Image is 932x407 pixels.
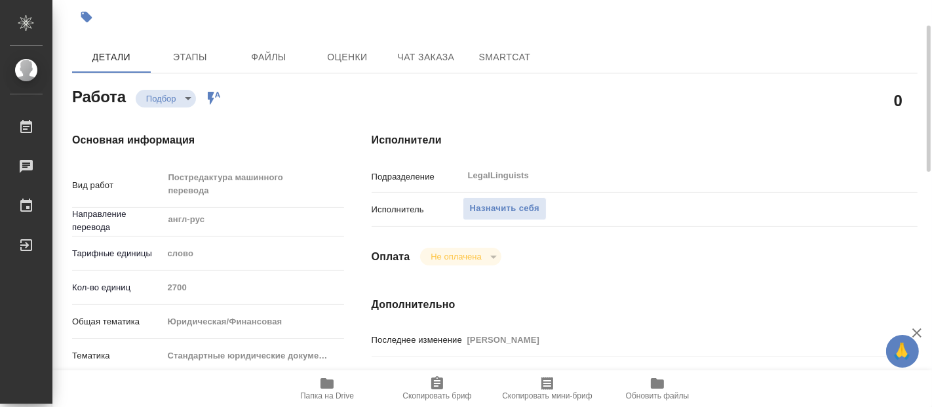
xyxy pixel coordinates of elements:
input: Пустое поле [163,278,344,297]
span: Скопировать мини-бриф [502,391,592,400]
span: Скопировать бриф [402,391,471,400]
span: Этапы [159,49,222,66]
p: Тарифные единицы [72,247,163,260]
span: Папка на Drive [300,391,354,400]
button: Скопировать мини-бриф [492,370,602,407]
div: Подбор [420,248,501,265]
h2: Работа [72,84,126,107]
span: Оценки [316,49,379,66]
h4: Оплата [372,249,410,265]
button: Подбор [142,93,180,104]
p: Общая тематика [72,315,163,328]
p: Подразделение [372,170,463,184]
p: Вид работ [72,179,163,192]
span: SmartCat [473,49,536,66]
span: Чат заказа [395,49,457,66]
button: Добавить тэг [72,3,101,31]
h4: Исполнители [372,132,918,148]
button: Не оплачена [427,251,485,262]
span: Детали [80,49,143,66]
input: Пустое поле [463,330,872,349]
p: Последнее изменение [372,334,463,347]
span: Файлы [237,49,300,66]
div: Подбор [136,90,196,107]
div: Стандартные юридические документы, договоры, уставы [163,345,344,367]
div: слово [163,242,344,265]
span: 🙏 [891,338,914,365]
p: Исполнитель [372,203,463,216]
h4: Основная информация [72,132,319,148]
p: Направление перевода [72,208,163,234]
p: Тематика [72,349,163,362]
button: Обновить файлы [602,370,712,407]
span: Назначить себя [470,201,539,216]
button: Назначить себя [463,197,547,220]
p: Кол-во единиц [72,281,163,294]
h4: Дополнительно [372,297,918,313]
button: Скопировать бриф [382,370,492,407]
div: Юридическая/Финансовая [163,311,344,333]
h2: 0 [894,89,903,111]
button: 🙏 [886,335,919,368]
span: Обновить файлы [626,391,689,400]
button: Папка на Drive [272,370,382,407]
